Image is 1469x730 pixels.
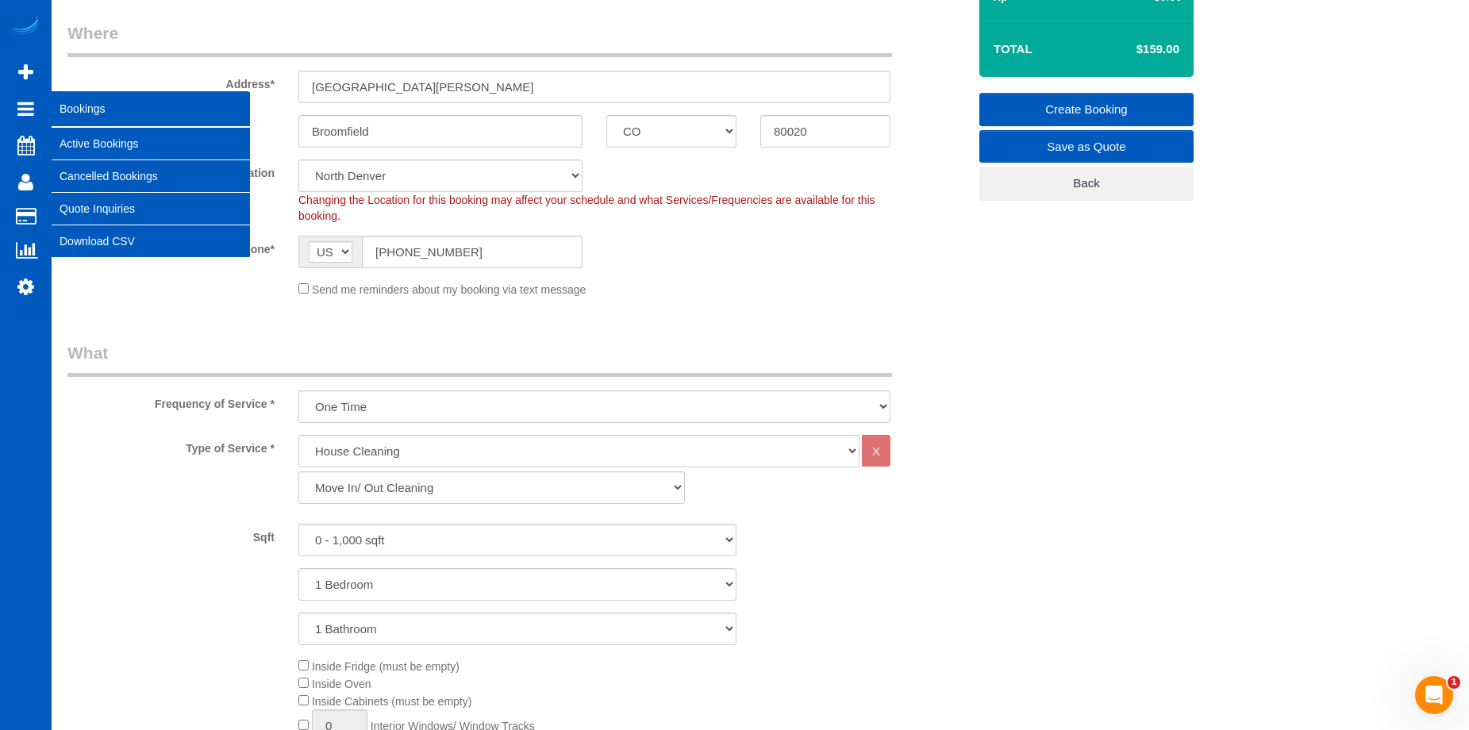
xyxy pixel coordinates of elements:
legend: What [67,341,892,377]
label: Sqft [56,524,286,545]
a: Quote Inquiries [52,193,250,225]
img: Automaid Logo [10,16,41,38]
a: Download CSV [52,225,250,257]
span: Changing the Location for this booking may affect your schedule and what Services/Frequencies are... [298,194,875,222]
a: Save as Quote [979,130,1194,163]
a: Cancelled Bookings [52,160,250,192]
span: Bookings [52,90,250,127]
span: Inside Cabinets (must be empty) [312,695,472,708]
label: Frequency of Service * [56,390,286,412]
input: Zip Code* [760,115,890,148]
a: Active Bookings [52,128,250,159]
strong: Total [994,42,1033,56]
label: Address* [56,71,286,92]
label: Type of Service * [56,435,286,456]
h4: $159.00 [1089,43,1179,56]
span: Send me reminders about my booking via text message [312,283,586,296]
a: Back [979,167,1194,200]
input: City* [298,115,583,148]
ul: Bookings [52,127,250,258]
span: Inside Fridge (must be empty) [312,660,460,673]
input: Phone* [362,236,583,268]
span: Inside Oven [312,678,371,690]
legend: Where [67,21,892,57]
a: Create Booking [979,93,1194,126]
iframe: Intercom live chat [1415,676,1453,714]
span: 1 [1448,676,1460,689]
